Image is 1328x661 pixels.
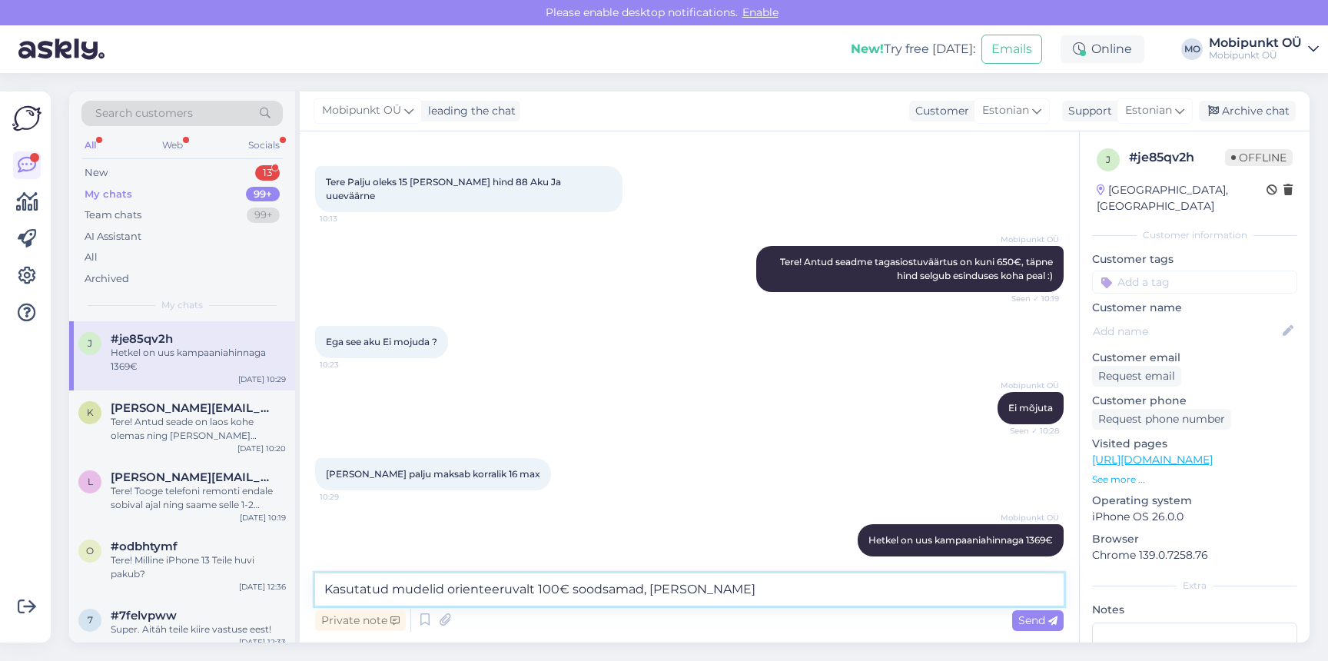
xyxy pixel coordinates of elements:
div: # je85qv2h [1129,148,1225,167]
div: Customer information [1092,228,1297,242]
div: All [81,135,99,155]
span: karmen.aavik@gmail.com [111,401,271,415]
div: [DATE] 12:36 [239,581,286,593]
span: [PERSON_NAME] palju maksab korralik 16 max [326,468,540,480]
b: New! [851,42,884,56]
span: Enable [738,5,783,19]
div: Customer [909,103,969,119]
span: Seen ✓ 10:19 [1001,293,1059,304]
p: Operating system [1092,493,1297,509]
p: Customer email [1092,350,1297,366]
input: Add name [1093,323,1280,340]
p: See more ... [1092,473,1297,487]
div: Socials [245,135,283,155]
a: [URL][DOMAIN_NAME] [1092,453,1213,467]
div: Request email [1092,366,1181,387]
div: leading the chat [422,103,516,119]
span: k [87,407,94,418]
span: Estonian [982,102,1029,119]
span: 10:32 [1001,557,1059,569]
div: [DATE] 10:19 [240,512,286,523]
div: Mobipunkt OÜ [1209,49,1302,61]
span: j [88,337,92,349]
span: Hetkel on uus kampaaniahinnaga 1369€ [868,534,1053,546]
div: Support [1062,103,1112,119]
div: Tere! Tooge telefoni remonti endale sobival ajal ning saame selle 1-2 tunniga vahetatud! :) [111,484,286,512]
p: Notes [1092,602,1297,618]
span: l [88,476,93,487]
button: Emails [981,35,1042,64]
span: laura-liisavulf@hotmail.com [111,470,271,484]
span: Mobipunkt OÜ [1001,512,1059,523]
span: Mobipunkt OÜ [1001,380,1059,391]
div: Extra [1092,579,1297,593]
span: Ei mõjuta [1008,402,1053,414]
p: Visited pages [1092,436,1297,452]
div: Archive chat [1199,101,1296,121]
span: #odbhtymf [111,540,178,553]
p: Browser [1092,531,1297,547]
div: Request phone number [1092,409,1231,430]
p: Customer name [1092,300,1297,316]
p: iPhone OS 26.0.0 [1092,509,1297,525]
div: [GEOGRAPHIC_DATA], [GEOGRAPHIC_DATA] [1097,182,1267,214]
span: 7 [88,614,93,626]
span: Search customers [95,105,193,121]
div: Mobipunkt OÜ [1209,37,1302,49]
div: 99+ [246,187,280,202]
div: Private note [315,610,406,631]
div: Web [159,135,186,155]
span: 10:23 [320,359,377,370]
span: Seen ✓ 10:28 [1001,425,1059,437]
span: j [1106,154,1111,165]
div: 13 [255,165,280,181]
span: Mobipunkt OÜ [322,102,401,119]
div: My chats [85,187,132,202]
div: Archived [85,271,129,287]
span: Tere Palju oleks 15 [PERSON_NAME] hind 88 Aku Ja uueväärne [326,176,563,201]
span: My chats [161,298,203,312]
div: [DATE] 10:20 [237,443,286,454]
span: 10:29 [320,491,377,503]
div: Team chats [85,208,141,223]
div: Super. Aitäh teile kiire vastuse eest! [111,623,286,636]
span: Ega see aku Ei mojuda ? [326,336,437,347]
div: Try free [DATE]: [851,40,975,58]
div: [DATE] 12:33 [239,636,286,648]
span: Mobipunkt OÜ [1001,234,1059,245]
div: Tere! Antud seade on laos kohe olemas ning [PERSON_NAME] tellimuse sooritamist saate selle 1-2 pä... [111,415,286,443]
span: Send [1018,613,1057,627]
div: MO [1181,38,1203,60]
span: Estonian [1125,102,1172,119]
p: Chrome 139.0.7258.76 [1092,547,1297,563]
div: Online [1061,35,1144,63]
span: 10:13 [320,213,377,224]
div: Tere! Milline iPhone 13 Teile huvi pakub? [111,553,286,581]
span: #je85qv2h [111,332,173,346]
textarea: Kasutatud mudelid orienteeruvalt 100€ soodsamad, [PERSON_NAME] [315,573,1064,606]
input: Add a tag [1092,271,1297,294]
div: Hetkel on uus kampaaniahinnaga 1369€ [111,346,286,374]
div: All [85,250,98,265]
div: New [85,165,108,181]
p: Customer tags [1092,251,1297,267]
div: 99+ [247,208,280,223]
span: Offline [1225,149,1293,166]
span: o [86,545,94,556]
div: [DATE] 10:29 [238,374,286,385]
p: Customer phone [1092,393,1297,409]
div: AI Assistant [85,229,141,244]
span: Tere! Antud seadme tagasiostuväärtus on kuni 650€, täpne hind selgub esinduses koha peal :) [780,256,1055,281]
span: #7felvpww [111,609,177,623]
img: Askly Logo [12,104,41,133]
a: Mobipunkt OÜMobipunkt OÜ [1209,37,1319,61]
